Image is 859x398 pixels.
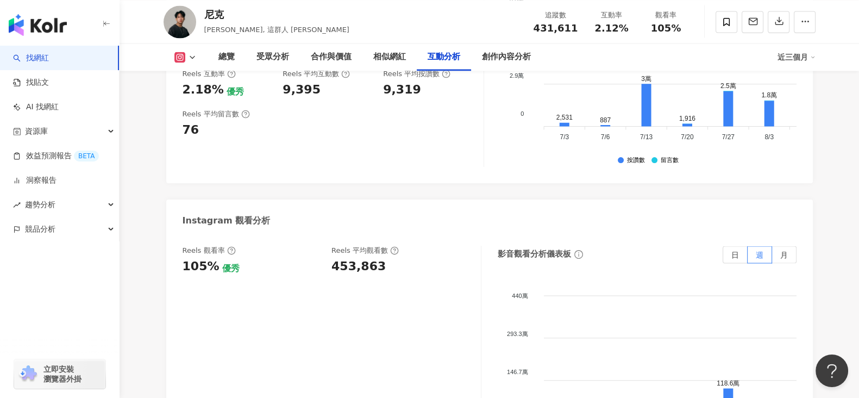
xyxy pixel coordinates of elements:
[594,23,628,34] span: 2.12%
[591,10,632,21] div: 互動率
[204,8,349,21] div: 尼克
[13,151,99,161] a: 效益預測報告BETA
[573,248,585,260] span: info-circle
[13,77,49,88] a: 找貼文
[428,51,460,64] div: 互動分析
[331,258,386,275] div: 453,863
[183,215,271,227] div: Instagram 觀看分析
[373,51,406,64] div: 相似網紅
[14,359,105,389] a: chrome extension立即安裝 瀏覽器外掛
[498,248,571,260] div: 影音觀看分析儀表板
[731,250,739,259] span: 日
[13,201,21,209] span: rise
[651,23,681,34] span: 105%
[816,355,848,387] iframe: Help Scout Beacon - Open
[183,122,199,139] div: 76
[627,157,645,164] div: 按讚數
[645,10,687,21] div: 觀看率
[681,133,694,141] tspan: 7/20
[183,82,224,98] div: 2.18%
[25,119,48,144] span: 資源庫
[9,14,67,36] img: logo
[17,365,39,383] img: chrome extension
[218,51,235,64] div: 總覽
[183,69,236,79] div: Reels 互動率
[510,72,524,78] tspan: 2.9萬
[164,5,196,38] img: KOL Avatar
[311,51,352,64] div: 合作與價值
[482,51,531,64] div: 創作內容分析
[512,292,528,298] tspan: 440萬
[25,192,55,217] span: 趨勢分析
[383,82,421,98] div: 9,319
[183,258,220,275] div: 105%
[600,133,610,141] tspan: 7/6
[183,246,236,256] div: Reels 觀看率
[521,110,524,116] tspan: 0
[222,263,239,275] div: 優秀
[43,364,81,384] span: 立即安裝 瀏覽器外掛
[383,69,450,79] div: Reels 平均按讚數
[331,246,399,256] div: Reels 平均觀看數
[534,10,578,21] div: 追蹤數
[256,51,289,64] div: 受眾分析
[764,133,774,141] tspan: 8/3
[639,133,653,141] tspan: 7/13
[506,368,528,375] tspan: 146.7萬
[183,109,250,119] div: Reels 平均留言數
[13,175,57,186] a: 洞察報告
[204,26,349,34] span: [PERSON_NAME], 這群人 [PERSON_NAME]
[661,157,679,164] div: 留言數
[13,102,59,113] a: AI 找網紅
[283,69,350,79] div: Reels 平均互動數
[227,86,244,98] div: 優秀
[780,250,788,259] span: 月
[756,250,763,259] span: 週
[25,217,55,241] span: 競品分析
[506,330,528,337] tspan: 293.3萬
[283,82,321,98] div: 9,395
[534,22,578,34] span: 431,611
[722,133,735,141] tspan: 7/27
[778,48,816,66] div: 近三個月
[560,133,569,141] tspan: 7/3
[13,53,49,64] a: search找網紅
